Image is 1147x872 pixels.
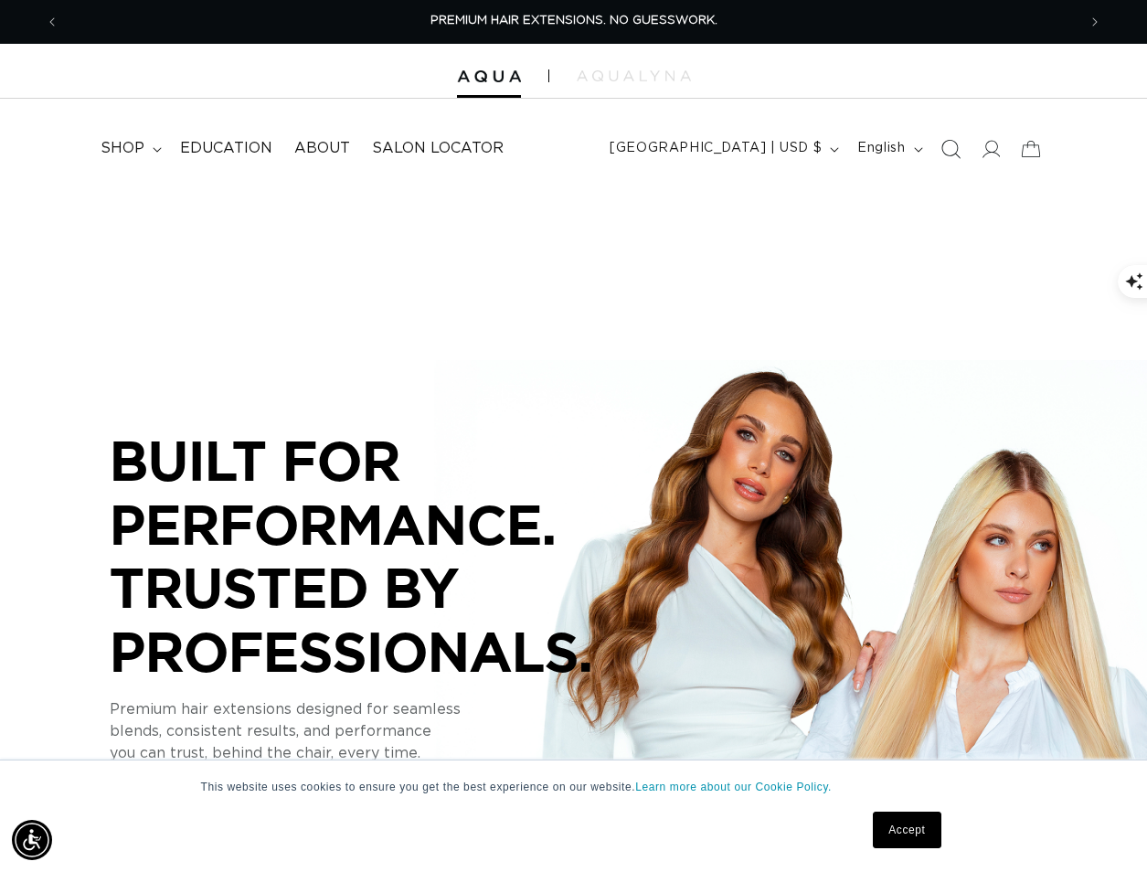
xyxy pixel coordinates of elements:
[169,128,283,169] a: Education
[294,139,350,158] span: About
[457,70,521,83] img: Aqua Hair Extensions
[283,128,361,169] a: About
[873,812,940,848] a: Accept
[1075,5,1115,39] button: Next announcement
[110,698,658,764] p: Premium hair extensions designed for seamless blends, consistent results, and performance you can...
[90,128,169,169] summary: shop
[430,15,717,27] span: PREMIUM HAIR EXTENSIONS. NO GUESSWORK.
[372,139,504,158] span: Salon Locator
[110,429,658,683] p: BUILT FOR PERFORMANCE. TRUSTED BY PROFESSIONALS.
[846,132,929,166] button: English
[599,132,846,166] button: [GEOGRAPHIC_DATA] | USD $
[101,139,144,158] span: shop
[930,129,971,169] summary: Search
[180,139,272,158] span: Education
[857,139,905,158] span: English
[610,139,822,158] span: [GEOGRAPHIC_DATA] | USD $
[635,781,832,793] a: Learn more about our Cookie Policy.
[577,70,691,81] img: aqualyna.com
[201,779,947,795] p: This website uses cookies to ensure you get the best experience on our website.
[32,5,72,39] button: Previous announcement
[361,128,515,169] a: Salon Locator
[12,820,52,860] div: Accessibility Menu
